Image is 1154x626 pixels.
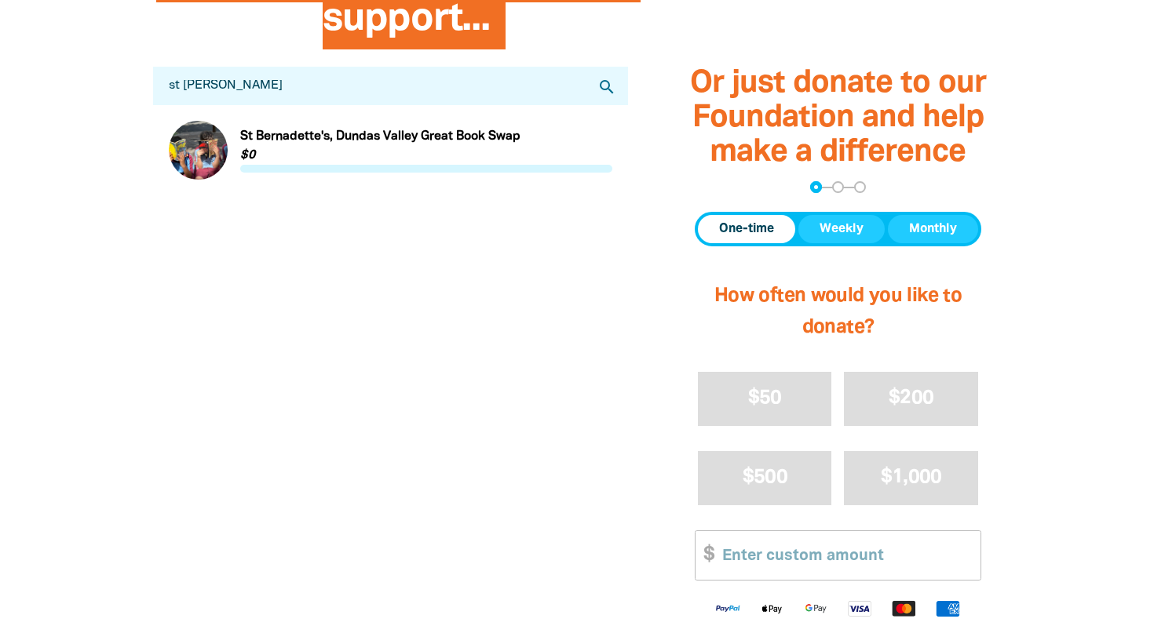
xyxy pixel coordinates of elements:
button: $50 [698,372,832,426]
img: Paypal logo [706,599,750,617]
img: Apple Pay logo [750,599,794,617]
button: Navigate to step 1 of 3 to enter your donation amount [810,181,822,193]
button: Monthly [888,215,978,243]
span: Monthly [909,220,957,238]
span: $ [696,531,714,579]
button: $500 [698,451,832,505]
span: $50 [748,389,782,407]
img: Visa logo [838,599,882,617]
button: $1,000 [844,451,978,505]
button: Navigate to step 2 of 3 to enter your details [832,181,844,193]
button: Navigate to step 3 of 3 to enter your payment details [854,181,866,193]
button: One-time [698,215,795,243]
span: $1,000 [881,468,942,486]
img: Google Pay logo [794,599,838,617]
img: Mastercard logo [882,599,926,617]
i: search [597,78,616,96]
h2: How often would you like to donate? [695,265,981,359]
span: Or just donate to our Foundation and help make a difference [690,69,986,167]
span: $200 [889,389,933,407]
button: Weekly [798,215,885,243]
div: Donation frequency [695,212,981,246]
div: Paginated content [169,121,612,180]
span: $500 [743,468,787,486]
button: $200 [844,372,978,426]
input: Enter custom amount [711,531,981,579]
span: One-time [719,220,774,238]
span: Weekly [820,220,864,238]
img: American Express logo [926,599,970,617]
